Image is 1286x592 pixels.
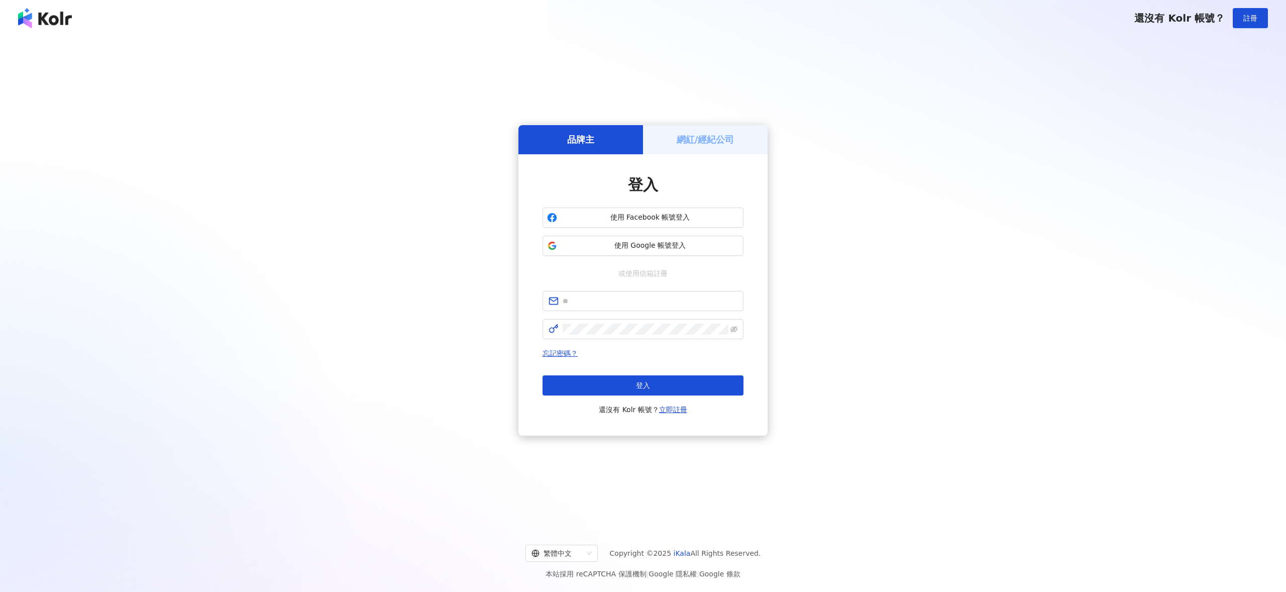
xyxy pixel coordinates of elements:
span: Copyright © 2025 All Rights Reserved. [610,547,761,559]
a: Google 隱私權 [649,570,697,578]
span: eye-invisible [730,326,737,333]
span: 登入 [636,381,650,389]
span: 登入 [628,176,658,193]
span: 本站採用 reCAPTCHA 保護機制 [546,568,740,580]
h5: 品牌主 [567,133,594,146]
span: 註冊 [1243,14,1257,22]
span: 使用 Facebook 帳號登入 [561,213,739,223]
a: 忘記密碼？ [543,349,578,357]
button: 使用 Google 帳號登入 [543,236,743,256]
span: | [647,570,649,578]
div: 繁體中文 [531,545,583,561]
button: 使用 Facebook 帳號登入 [543,208,743,228]
button: 註冊 [1233,8,1268,28]
span: | [697,570,699,578]
span: 使用 Google 帳號登入 [561,241,739,251]
span: 還沒有 Kolr 帳號？ [1134,12,1225,24]
h5: 網紅/經紀公司 [677,133,734,146]
span: 還沒有 Kolr 帳號？ [599,404,687,416]
a: Google 條款 [699,570,740,578]
img: logo [18,8,72,28]
span: 或使用信箱註冊 [611,268,675,279]
button: 登入 [543,375,743,396]
a: 立即註冊 [659,406,687,414]
a: iKala [674,549,691,557]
